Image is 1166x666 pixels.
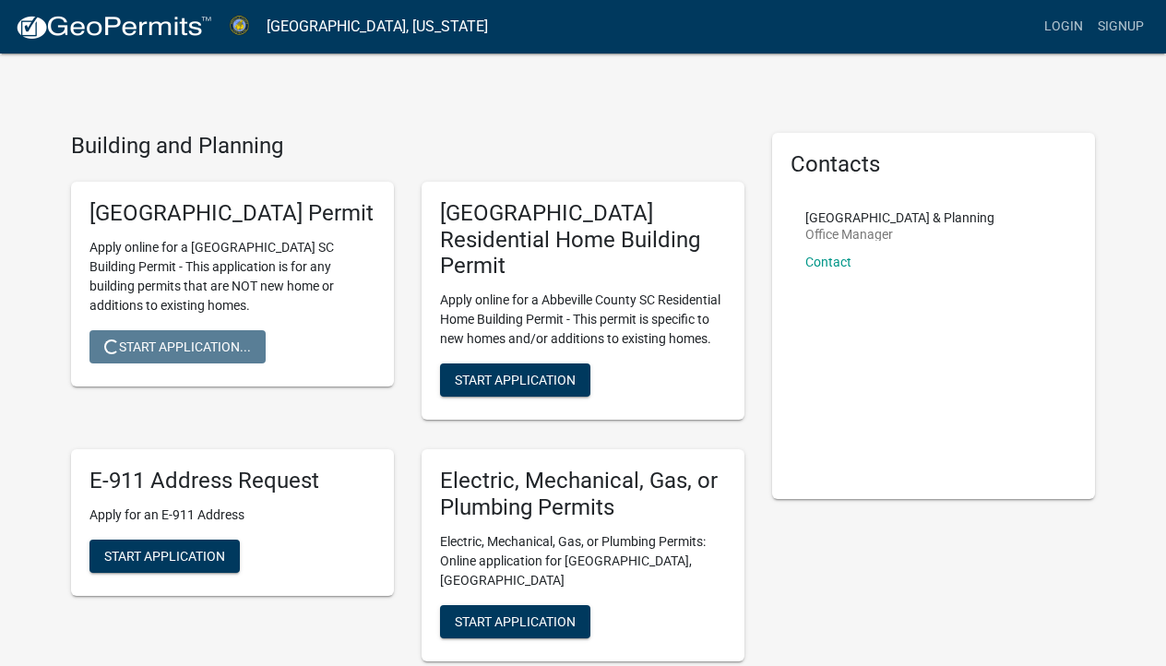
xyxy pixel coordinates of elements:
[805,228,994,241] p: Office Manager
[89,468,375,494] h5: E-911 Address Request
[104,339,251,353] span: Start Application...
[89,540,240,573] button: Start Application
[71,133,744,160] h4: Building and Planning
[89,505,375,525] p: Apply for an E-911 Address
[104,548,225,563] span: Start Application
[89,200,375,227] h5: [GEOGRAPHIC_DATA] Permit
[89,238,375,315] p: Apply online for a [GEOGRAPHIC_DATA] SC Building Permit - This application is for any building pe...
[455,373,576,387] span: Start Application
[1037,9,1090,44] a: Login
[440,605,590,638] button: Start Application
[791,151,1077,178] h5: Contacts
[440,468,726,521] h5: Electric, Mechanical, Gas, or Plumbing Permits
[440,532,726,590] p: Electric, Mechanical, Gas, or Plumbing Permits: Online application for [GEOGRAPHIC_DATA], [GEOGRA...
[805,211,994,224] p: [GEOGRAPHIC_DATA] & Planning
[440,363,590,397] button: Start Application
[455,613,576,628] span: Start Application
[227,14,252,39] img: Abbeville County, South Carolina
[89,330,266,363] button: Start Application...
[440,200,726,279] h5: [GEOGRAPHIC_DATA] Residential Home Building Permit
[440,291,726,349] p: Apply online for a Abbeville County SC Residential Home Building Permit - This permit is specific...
[1090,9,1151,44] a: Signup
[805,255,851,269] a: Contact
[267,11,488,42] a: [GEOGRAPHIC_DATA], [US_STATE]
